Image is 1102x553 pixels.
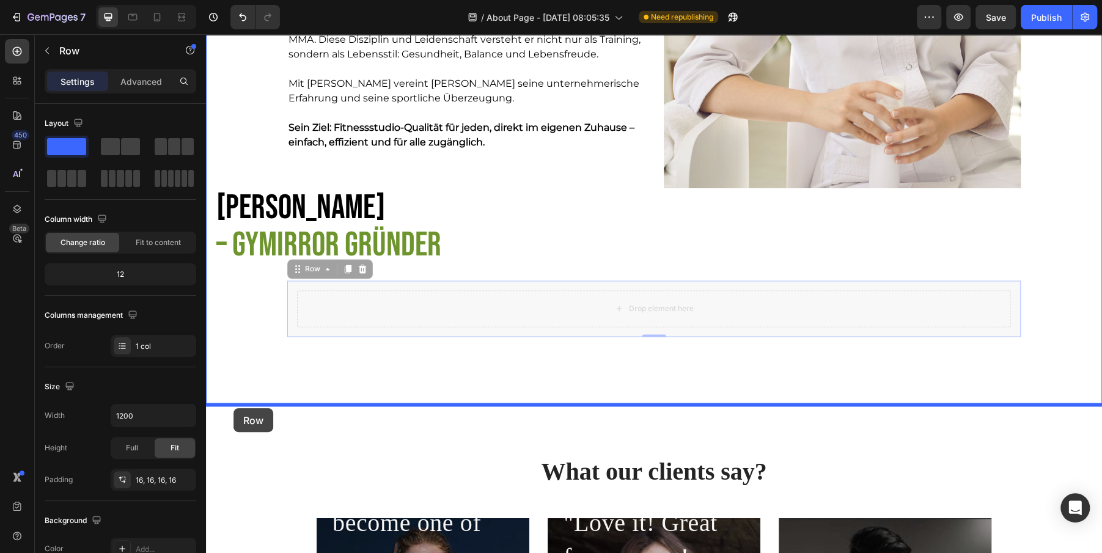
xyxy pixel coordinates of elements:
[1060,493,1090,522] div: Open Intercom Messenger
[651,12,713,23] span: Need republishing
[1021,5,1072,29] button: Publish
[171,442,179,453] span: Fit
[61,75,95,88] p: Settings
[5,5,91,29] button: 7
[80,10,86,24] p: 7
[45,307,140,324] div: Columns management
[481,11,484,24] span: /
[12,130,29,140] div: 450
[111,405,196,427] input: Auto
[45,211,109,228] div: Column width
[487,11,609,24] span: About Page - [DATE] 08:05:35
[45,513,104,529] div: Background
[136,237,181,248] span: Fit to content
[59,43,163,58] p: Row
[45,340,65,351] div: Order
[45,379,77,395] div: Size
[126,442,138,453] span: Full
[136,475,193,486] div: 16, 16, 16, 16
[975,5,1016,29] button: Save
[136,341,193,352] div: 1 col
[45,442,67,453] div: Height
[45,410,65,421] div: Width
[9,224,29,233] div: Beta
[45,474,73,485] div: Padding
[47,266,194,283] div: 12
[61,237,105,248] span: Change ratio
[1031,11,1062,24] div: Publish
[230,5,280,29] div: Undo/Redo
[986,12,1006,23] span: Save
[45,115,86,132] div: Layout
[120,75,162,88] p: Advanced
[206,34,1102,553] iframe: Design area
